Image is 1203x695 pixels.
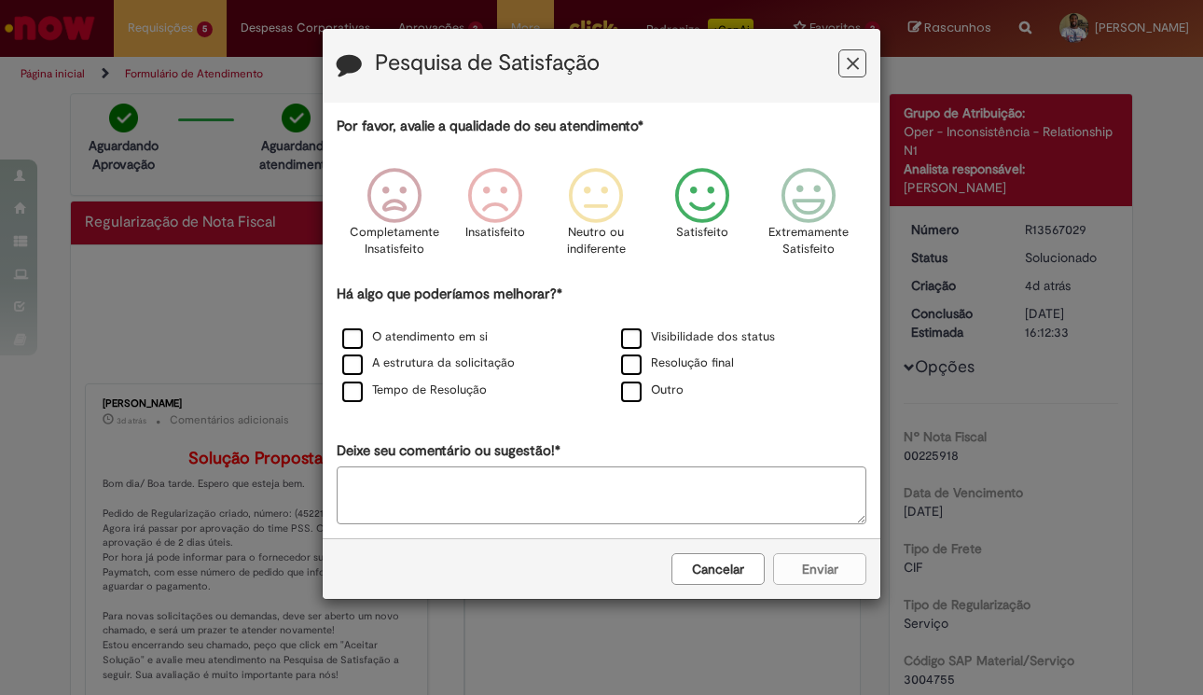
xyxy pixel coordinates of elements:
[562,224,629,258] p: Neutro ou indiferente
[465,224,525,242] p: Insatisfeito
[621,354,734,372] label: Resolução final
[337,117,643,136] label: Por favor, avalie a qualidade do seu atendimento*
[621,382,684,399] label: Outro
[342,354,515,372] label: A estrutura da solicitação
[621,328,775,346] label: Visibilidade dos status
[768,224,849,258] p: Extremamente Satisfeito
[337,441,560,461] label: Deixe seu comentário ou sugestão!*
[337,285,866,405] div: Há algo que poderíamos melhorar?*
[350,224,439,258] p: Completamente Insatisfeito
[448,154,543,282] div: Insatisfeito
[676,224,728,242] p: Satisfeito
[342,382,487,399] label: Tempo de Resolução
[649,154,755,282] div: Satisfeito
[671,553,765,585] button: Cancelar
[761,154,856,282] div: Extremamente Satisfeito
[548,154,643,282] div: Neutro ou indiferente
[342,328,488,346] label: O atendimento em si
[347,154,442,282] div: Completamente Insatisfeito
[375,51,600,76] label: Pesquisa de Satisfação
